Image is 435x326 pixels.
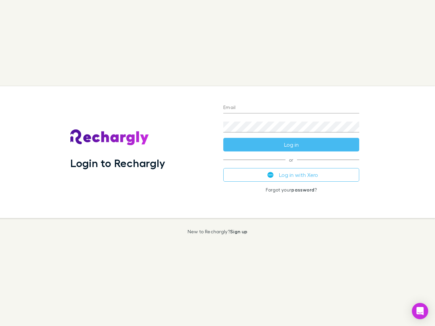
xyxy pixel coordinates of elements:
button: Log in [223,138,359,151]
h1: Login to Rechargly [70,157,165,169]
p: Forgot your ? [223,187,359,193]
div: Open Intercom Messenger [412,303,428,319]
a: Sign up [230,229,247,234]
p: New to Rechargly? [188,229,248,234]
a: password [291,187,314,193]
img: Rechargly's Logo [70,129,149,146]
button: Log in with Xero [223,168,359,182]
img: Xero's logo [267,172,274,178]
